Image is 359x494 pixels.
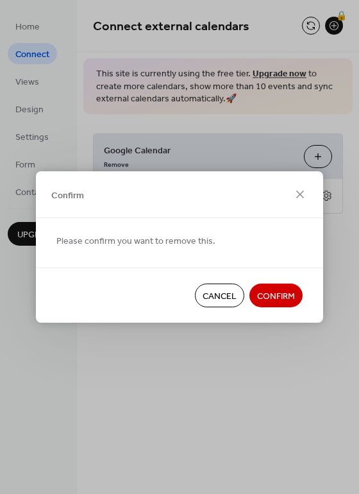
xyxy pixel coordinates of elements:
button: Cancel [195,284,244,307]
span: Cancel [203,290,237,303]
span: Confirm [257,290,295,303]
span: Confirm [51,189,84,202]
button: Confirm [249,284,303,307]
span: Please confirm you want to remove this. [56,235,215,248]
